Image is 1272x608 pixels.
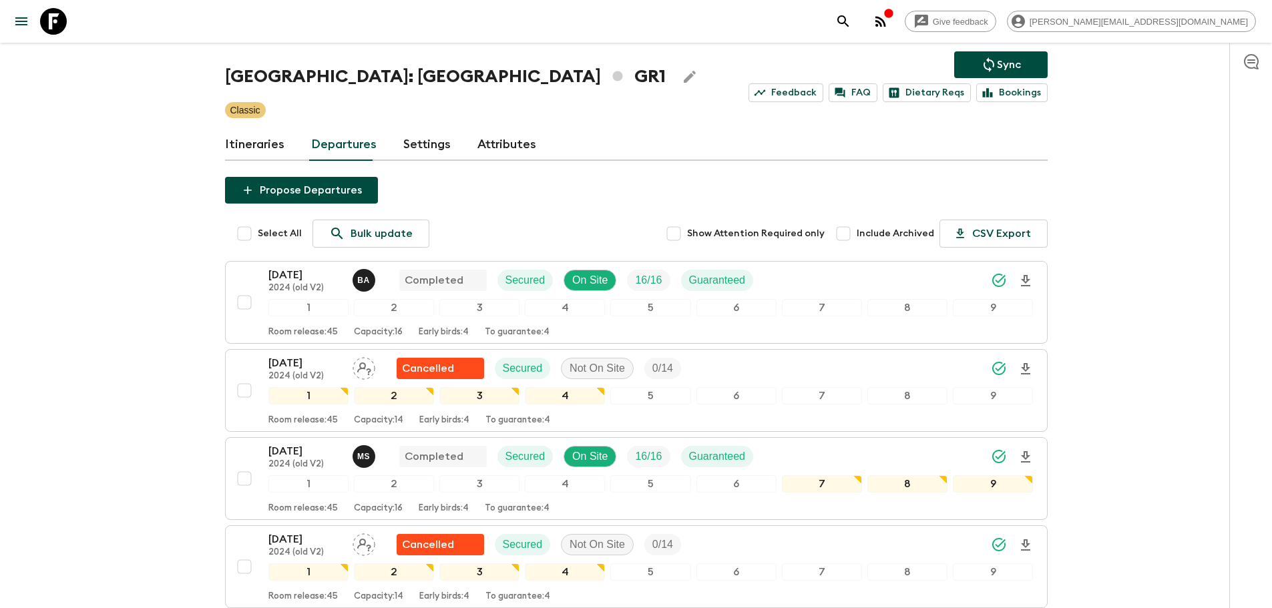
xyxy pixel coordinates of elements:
[497,270,554,291] div: Secured
[477,129,536,161] a: Attributes
[676,63,703,90] button: Edit Adventure Title
[419,503,469,514] p: Early birds: 4
[268,387,349,404] div: 1
[830,8,857,35] button: search adventures
[925,17,996,27] span: Give feedback
[419,327,469,338] p: Early birds: 4
[354,563,434,581] div: 2
[403,129,451,161] a: Settings
[405,448,463,465] p: Completed
[439,299,519,316] div: 3
[225,129,284,161] a: Itineraries
[997,57,1021,73] p: Sync
[905,11,996,32] a: Give feedback
[497,446,554,467] div: Secured
[954,51,1048,78] button: Sync adventure departures to the booking engine
[419,591,469,602] p: Early birds: 4
[495,534,551,555] div: Secured
[353,537,375,548] span: Assign pack leader
[354,475,434,493] div: 2
[311,129,377,161] a: Departures
[652,360,673,376] p: 0 / 14
[525,475,605,493] div: 4
[353,449,378,460] span: Magda Sotiriadis
[782,475,862,493] div: 7
[225,177,378,204] button: Propose Departures
[953,563,1033,581] div: 9
[857,227,934,240] span: Include Archived
[268,355,342,371] p: [DATE]
[268,591,338,602] p: Room release: 45
[353,361,375,372] span: Assign pack leader
[354,387,434,404] div: 2
[8,8,35,35] button: menu
[953,299,1033,316] div: 9
[525,387,605,404] div: 4
[268,531,342,547] p: [DATE]
[635,448,662,465] p: 16 / 16
[354,503,403,514] p: Capacity: 16
[782,563,862,581] div: 7
[439,387,519,404] div: 3
[570,537,625,553] p: Not On Site
[525,563,605,581] div: 4
[402,537,454,553] p: Cancelled
[225,437,1048,520] button: [DATE]2024 (old V2)Magda SotiriadisCompletedSecuredOn SiteTrip FillGuaranteed123456789Room releas...
[627,270,670,291] div: Trip Fill
[485,327,550,338] p: To guarantee: 4
[696,387,777,404] div: 6
[564,446,616,467] div: On Site
[354,327,403,338] p: Capacity: 16
[991,272,1007,288] svg: Synced Successfully
[397,358,484,379] div: Flash Pack cancellation
[505,272,546,288] p: Secured
[402,360,454,376] p: Cancelled
[689,272,746,288] p: Guaranteed
[503,360,543,376] p: Secured
[230,103,260,117] p: Classic
[644,358,681,379] div: Trip Fill
[991,360,1007,376] svg: Synced Successfully
[225,525,1048,608] button: [DATE]2024 (old V2)Assign pack leaderFlash Pack cancellationSecuredNot On SiteTrip Fill123456789R...
[268,267,342,283] p: [DATE]
[953,387,1033,404] div: 9
[268,459,342,470] p: 2024 (old V2)
[867,387,947,404] div: 8
[268,415,338,426] p: Room release: 45
[351,226,413,242] p: Bulk update
[1018,537,1034,553] svg: Download Onboarding
[696,563,777,581] div: 6
[1022,17,1255,27] span: [PERSON_NAME][EMAIL_ADDRESS][DOMAIN_NAME]
[867,299,947,316] div: 8
[610,563,690,581] div: 5
[627,446,670,467] div: Trip Fill
[268,283,342,294] p: 2024 (old V2)
[505,448,546,465] p: Secured
[610,299,690,316] div: 5
[353,273,378,284] span: Byron Anderson
[439,475,519,493] div: 3
[268,547,342,558] p: 2024 (old V2)
[312,220,429,248] a: Bulk update
[610,475,690,493] div: 5
[883,83,971,102] a: Dietary Reqs
[268,443,342,459] p: [DATE]
[867,475,947,493] div: 8
[939,220,1048,248] button: CSV Export
[225,261,1048,344] button: [DATE]2024 (old V2)Byron AndersonCompletedSecuredOn SiteTrip FillGuaranteed123456789Room release:...
[652,537,673,553] p: 0 / 14
[397,534,484,555] div: Flash Pack cancellation
[953,475,1033,493] div: 9
[572,272,608,288] p: On Site
[525,299,605,316] div: 4
[635,272,662,288] p: 16 / 16
[225,349,1048,432] button: [DATE]2024 (old V2)Assign pack leaderFlash Pack cancellationSecuredNot On SiteTrip Fill123456789R...
[495,358,551,379] div: Secured
[570,360,625,376] p: Not On Site
[976,83,1048,102] a: Bookings
[268,299,349,316] div: 1
[268,327,338,338] p: Room release: 45
[991,537,1007,553] svg: Synced Successfully
[405,272,463,288] p: Completed
[689,448,746,465] p: Guaranteed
